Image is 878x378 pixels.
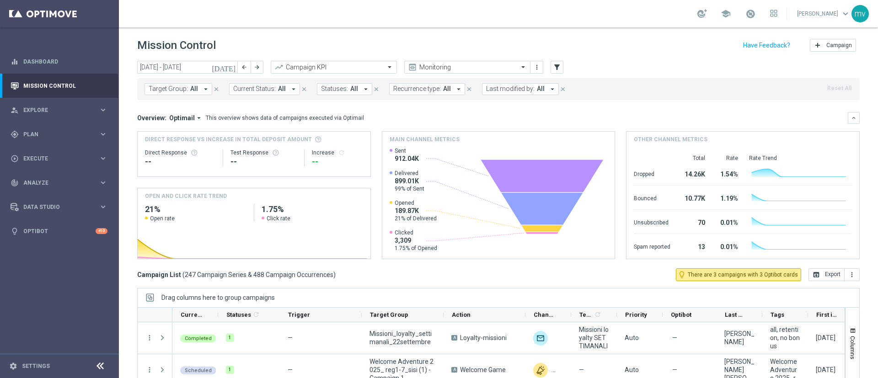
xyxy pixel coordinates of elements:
i: arrow_drop_down [362,85,370,93]
span: Click rate [267,215,290,222]
img: Optimail [533,331,548,346]
div: Press SPACE to select this row. [138,322,172,354]
i: arrow_drop_down [202,85,210,93]
span: Open rate [150,215,175,222]
i: keyboard_arrow_right [99,130,107,138]
span: A [451,367,457,373]
div: Rate Trend [749,154,852,162]
div: Spam reported [634,239,670,253]
i: close [560,86,566,92]
div: -- [145,156,215,167]
span: Drag columns here to group campaigns [161,294,275,301]
div: Analyze [11,179,99,187]
colored-tag: Scheduled [180,366,216,374]
span: Priority [625,311,647,318]
colored-tag: Completed [180,334,216,342]
span: keyboard_arrow_down [841,9,851,19]
i: arrow_drop_down [289,85,298,93]
div: Rate [716,154,738,162]
div: Dropped [634,166,670,181]
div: Mission Control [10,82,108,90]
span: All [350,85,358,93]
button: arrow_back [238,61,251,74]
span: Campaign [826,42,852,48]
div: 10.77K [681,190,705,205]
span: All [443,85,451,93]
ng-select: Monitoring [404,61,530,74]
div: Data Studio keyboard_arrow_right [10,203,108,211]
span: Channel [534,311,556,318]
i: play_circle_outline [11,154,19,163]
a: Optibot [23,219,96,243]
span: Calculate column [251,309,260,319]
a: Mission Control [23,74,107,98]
i: arrow_forward [254,64,260,70]
span: Target Group: [149,85,188,93]
i: gps_fixed [11,130,19,138]
span: 247 Campaign Series & 488 Campaign Occurrences [185,271,333,279]
img: Other [533,363,548,378]
h4: Main channel metrics [390,135,460,144]
div: 1.19% [716,190,738,205]
button: play_circle_outline Execute keyboard_arrow_right [10,155,108,162]
div: 22 Sep 2025, Monday [816,366,835,374]
i: person_search [11,106,19,114]
i: more_vert [145,334,154,342]
span: Auto [625,366,639,373]
i: equalizer [11,58,19,66]
i: arrow_drop_down [195,114,203,122]
button: Target Group: All arrow_drop_down [145,83,212,95]
div: 1 [226,334,234,342]
button: more_vert [532,62,541,73]
button: equalizer Dashboard [10,58,108,65]
span: Sent [395,147,419,154]
div: Plan [11,130,99,138]
div: Dashboard [11,49,107,74]
button: more_vert [845,268,860,281]
span: — [288,334,293,341]
span: 99% of Sent [395,185,424,192]
span: Statuses: [321,85,348,93]
div: 70 [681,214,705,229]
span: Action [452,311,471,318]
div: mv [851,5,869,22]
span: ( [182,271,185,279]
div: +10 [96,228,107,234]
div: -- [312,156,363,167]
span: 21% of Delivered [395,215,437,222]
input: Select date range [137,61,238,74]
i: keyboard_arrow_down [851,115,857,121]
div: Row Groups [161,294,275,301]
div: This overview shows data of campaigns executed via Optimail [206,114,364,122]
button: Optimail arrow_drop_down [166,114,206,122]
button: Recurrence type: All arrow_drop_down [389,83,465,95]
div: Execute [11,154,99,163]
span: Calculate column [593,309,601,319]
button: close [372,84,380,94]
i: lightbulb_outline [678,271,686,279]
i: close [466,86,472,92]
i: more_vert [848,271,856,278]
span: All [278,85,286,93]
h3: Campaign List [137,271,336,279]
span: There are 3 campaigns with 3 Optibot cards [688,271,798,279]
i: keyboard_arrow_right [99,154,107,163]
span: Clicked [395,229,437,236]
i: track_changes [11,179,19,187]
i: keyboard_arrow_right [99,106,107,114]
i: close [373,86,380,92]
ng-select: Campaign KPI [271,61,397,74]
span: Last modified by: [486,85,535,93]
span: Data Studio [23,204,99,210]
h2: 1.75% [262,204,363,215]
span: Delivered [395,170,424,177]
span: — [288,366,293,373]
span: All [537,85,545,93]
i: more_vert [533,64,541,71]
h4: Other channel metrics [634,135,707,144]
button: [DATE] [210,61,238,75]
i: arrow_back [241,64,247,70]
i: refresh [594,311,601,318]
div: Direct Response [145,149,215,156]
